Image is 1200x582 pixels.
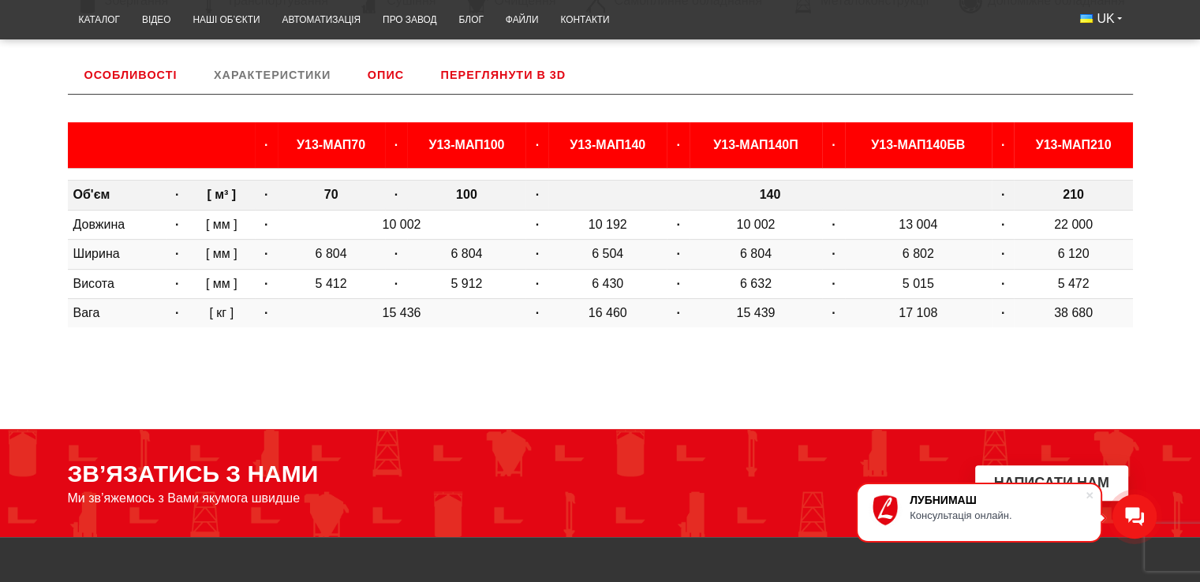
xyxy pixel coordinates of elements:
strong: · [1001,138,1004,151]
strong: · [1001,247,1004,260]
a: Особливості [68,56,194,94]
strong: · [1001,277,1004,290]
span: ЗВ’ЯЗАТИСЬ З НАМИ [68,461,319,487]
b: У13-МАП140БВ [871,138,965,151]
td: 15 439 [690,298,822,327]
td: [ мм ] [189,269,255,298]
strong: · [264,218,267,231]
td: 13 004 [845,210,992,239]
button: Написати нам [975,465,1128,501]
strong: · [832,247,835,260]
b: 140 [760,188,781,201]
td: 5 015 [845,269,992,298]
a: Відео [131,5,181,35]
a: Каталог [68,5,131,35]
strong: · [175,218,178,231]
td: 6 804 [278,240,385,269]
td: 22 000 [1014,210,1132,239]
div: ЛУБНИМАШ [910,494,1085,506]
strong: · [536,138,539,151]
strong: · [1001,306,1004,319]
strong: · [676,218,679,231]
strong: · [1001,188,1004,201]
strong: · [676,247,679,260]
b: Об'єм [73,188,110,201]
td: 6 632 [690,269,822,298]
b: 210 [1063,188,1084,201]
strong: · [394,247,398,260]
div: Консультація онлайн. [910,509,1085,521]
td: 15 436 [278,298,526,327]
strong: · [832,138,835,151]
td: 6 804 [407,240,525,269]
td: 6 504 [548,240,667,269]
span: UK [1097,10,1114,28]
a: Наші об’єкти [181,5,271,35]
strong: · [676,277,679,290]
span: Ми зв’яжемось з Вами якумога швидше [68,491,301,506]
td: Довжина [68,210,166,239]
td: 5 412 [278,269,385,298]
td: 17 108 [845,298,992,327]
strong: · [832,218,835,231]
a: Контакти [549,5,620,35]
strong: · [536,218,539,231]
strong: · [175,306,178,319]
strong: · [536,277,539,290]
b: У13-МАП210 [1036,138,1112,151]
strong: · [264,138,267,151]
strong: · [394,277,398,290]
b: У13-МАП140П [713,138,798,151]
strong: · [394,188,398,201]
b: У13-МАП70 [297,138,365,151]
a: Автоматизація [271,5,372,35]
td: Ширина [68,240,166,269]
strong: · [676,306,679,319]
strong: · [175,277,178,290]
a: Про завод [372,5,447,35]
strong: · [264,247,267,260]
strong: · [832,277,835,290]
td: [ кг ] [189,298,255,327]
td: 6 120 [1014,240,1132,269]
a: Файли [495,5,550,35]
a: Опис [351,56,421,94]
td: 6 804 [690,240,822,269]
b: 70 [324,188,338,201]
a: Блог [447,5,494,35]
td: 5 912 [407,269,525,298]
b: 100 [456,188,477,201]
td: Висота [68,269,166,298]
b: [ м³ ] [207,188,236,201]
td: [ мм ] [189,240,255,269]
td: 6 802 [845,240,992,269]
strong: · [676,138,679,151]
strong: · [536,247,539,260]
td: 10 002 [690,210,822,239]
strong: · [832,306,835,319]
img: Українська [1080,14,1093,23]
strong: · [264,277,267,290]
strong: · [175,188,178,201]
strong: · [264,188,267,201]
td: 16 460 [548,298,667,327]
strong: · [175,247,178,260]
td: 10 002 [278,210,526,239]
a: Характеристики [197,56,347,94]
td: 5 472 [1014,269,1132,298]
button: UK [1069,5,1132,33]
b: У13-МАП140 [570,138,645,151]
td: [ мм ] [189,210,255,239]
td: Вага [68,298,166,327]
td: 10 192 [548,210,667,239]
strong: · [1001,218,1004,231]
a: Переглянути в 3D [424,56,583,94]
b: У13-МАП100 [428,138,504,151]
strong: · [536,306,539,319]
strong: · [264,306,267,319]
strong: · [536,188,539,201]
td: 6 430 [548,269,667,298]
strong: · [394,138,398,151]
td: 38 680 [1014,298,1132,327]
